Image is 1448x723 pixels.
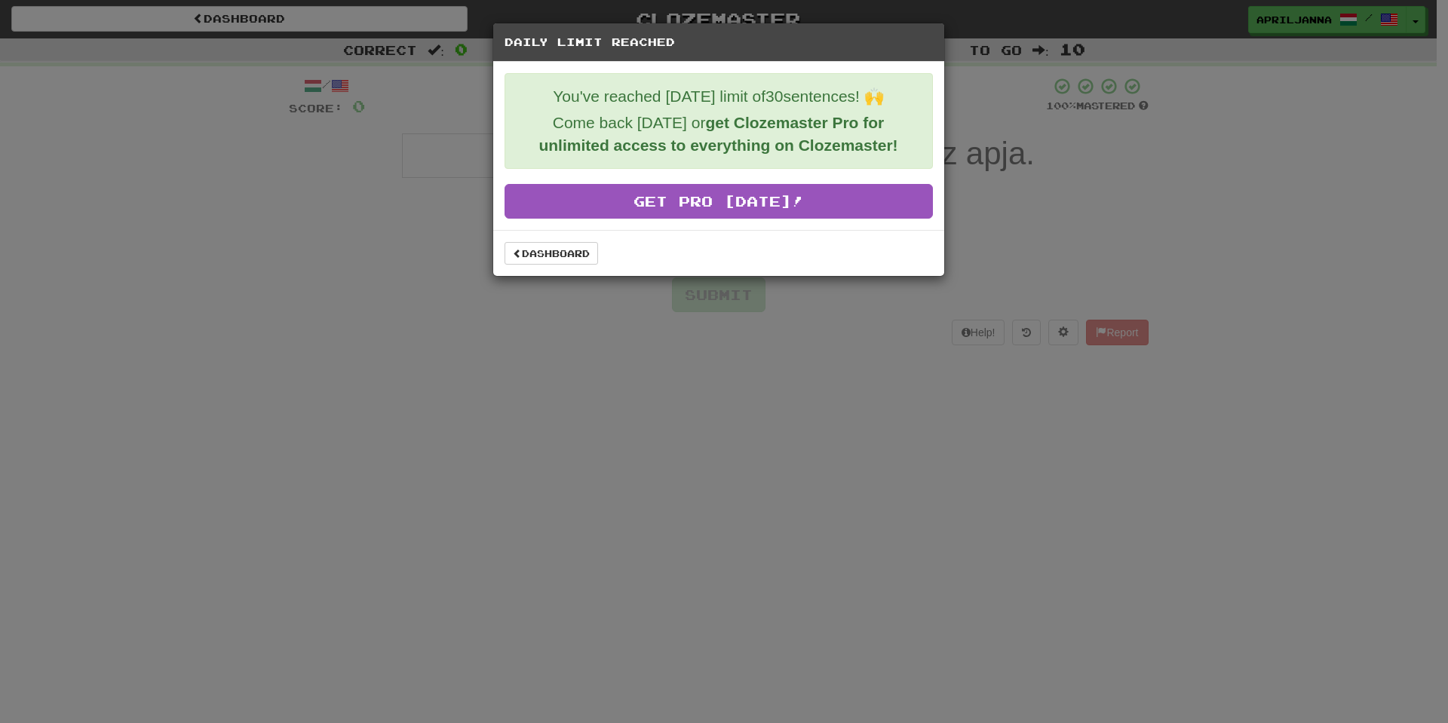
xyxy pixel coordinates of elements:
[505,35,933,50] h5: Daily Limit Reached
[517,112,921,157] p: Come back [DATE] or
[505,242,598,265] a: Dashboard
[505,184,933,219] a: Get Pro [DATE]!
[517,85,921,108] p: You've reached [DATE] limit of 30 sentences! 🙌
[538,114,897,154] strong: get Clozemaster Pro for unlimited access to everything on Clozemaster!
